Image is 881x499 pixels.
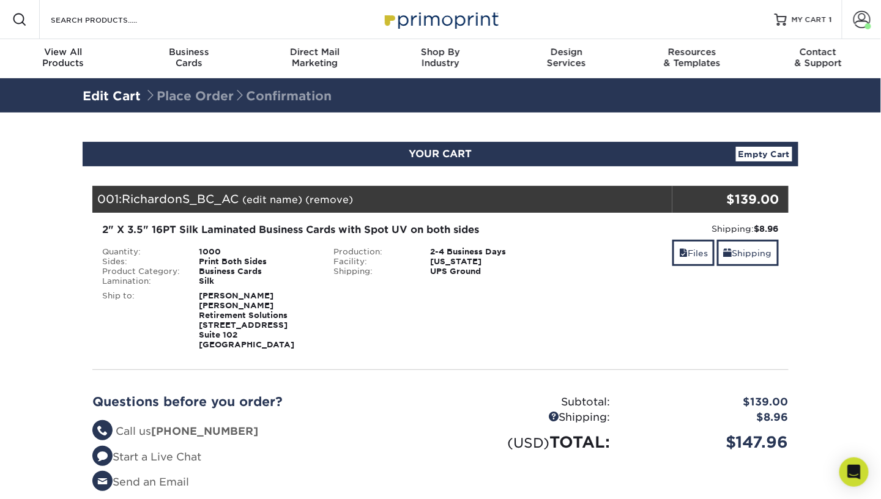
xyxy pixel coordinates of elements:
strong: $8.96 [754,224,779,234]
a: Resources& Templates [630,39,756,78]
span: Direct Mail [251,46,377,57]
div: Print Both Sides [190,257,325,267]
a: Contact& Support [755,39,881,78]
div: UPS Ground [421,267,556,276]
span: shipping [724,248,732,258]
span: Shop By [377,46,504,57]
div: Quantity: [93,247,190,257]
div: Shipping: [325,267,422,276]
img: Primoprint [379,6,502,32]
div: Lamination: [93,276,190,286]
a: (remove) [305,194,353,205]
div: 001: [92,186,672,213]
span: Design [504,46,630,57]
a: Shipping [717,240,779,266]
div: Silk [190,276,325,286]
div: Product Category: [93,267,190,276]
a: (edit name) [242,194,302,205]
div: Services [504,46,630,68]
a: Files [672,240,715,266]
div: Production: [325,247,422,257]
a: Start a Live Chat [92,451,201,463]
div: Shipping: [565,223,779,235]
div: $139.00 [672,190,779,209]
strong: [PHONE_NUMBER] [151,425,258,437]
div: Ship to: [93,291,190,350]
div: & Support [755,46,881,68]
div: $147.96 [619,431,798,454]
div: & Templates [630,46,756,68]
span: RichardonS_BC_AC [122,192,239,205]
div: TOTAL: [441,431,619,454]
span: 1 [829,15,832,24]
span: Place Order Confirmation [144,89,332,103]
div: 2-4 Business Days [421,247,556,257]
input: SEARCH PRODUCTS..... [50,12,169,27]
a: Send an Email [92,476,189,488]
div: $139.00 [619,394,798,410]
span: MY CART [792,15,827,25]
a: BusinessCards [126,39,252,78]
div: 2" X 3.5" 16PT Silk Laminated Business Cards with Spot UV on both sides [102,223,547,237]
span: files [679,248,688,258]
div: Marketing [251,46,377,68]
a: Edit Cart [83,89,141,103]
div: Subtotal: [441,394,619,410]
a: Empty Cart [736,147,792,161]
div: [US_STATE] [421,257,556,267]
span: Resources [630,46,756,57]
div: Industry [377,46,504,68]
a: Shop ByIndustry [377,39,504,78]
span: Business [126,46,252,57]
span: Contact [755,46,881,57]
a: DesignServices [504,39,630,78]
div: Shipping: [441,410,619,426]
div: Open Intercom Messenger [839,457,869,487]
li: Call us [92,424,431,440]
small: (USD) [507,435,549,451]
div: Cards [126,46,252,68]
h2: Questions before you order? [92,394,431,409]
div: $8.96 [619,410,798,426]
span: YOUR CART [409,148,472,160]
strong: [PERSON_NAME] [PERSON_NAME] Retirement Solutions [STREET_ADDRESS] Suite 102 [GEOGRAPHIC_DATA] [199,291,294,349]
a: Direct MailMarketing [251,39,377,78]
div: 1000 [190,247,325,257]
div: Sides: [93,257,190,267]
div: Facility: [325,257,422,267]
div: Business Cards [190,267,325,276]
